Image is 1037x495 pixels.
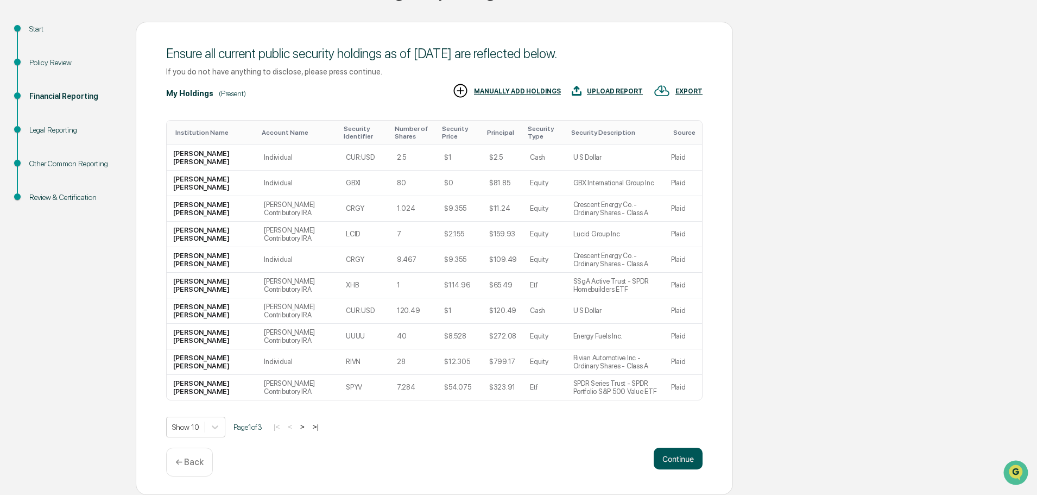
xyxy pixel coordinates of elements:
img: UPLOAD REPORT [572,83,581,99]
td: GBXI [339,171,390,196]
input: Clear [28,49,179,61]
td: $65.49 [483,273,523,298]
td: SPYV [339,375,390,400]
div: We're available if you need us! [37,94,137,103]
a: Powered byPylon [77,184,131,192]
img: EXPORT [654,83,670,99]
td: 7 [390,222,438,247]
td: [PERSON_NAME] [PERSON_NAME] [167,349,257,375]
div: (Present) [219,89,246,98]
a: 🖐️Preclearance [7,133,74,152]
button: Continue [654,448,703,469]
td: Equity [523,171,566,196]
td: 7.284 [390,375,438,400]
td: Plaid [665,324,702,349]
td: $81.85 [483,171,523,196]
div: Toggle SortBy [673,129,698,136]
td: [PERSON_NAME] [PERSON_NAME] [167,196,257,222]
td: [PERSON_NAME] Contributory IRA [257,324,339,349]
div: 🖐️ [11,138,20,147]
td: SSgA Active Trust - SPDR Homebuilders ETF [567,273,665,298]
td: 40 [390,324,438,349]
td: XHB [339,273,390,298]
div: 🗄️ [79,138,87,147]
div: Toggle SortBy [344,125,386,140]
td: $120.49 [483,298,523,324]
td: Equity [523,349,566,375]
button: < [284,422,295,431]
span: Pylon [108,184,131,192]
td: UUUU [339,324,390,349]
button: > [297,422,308,431]
td: Plaid [665,375,702,400]
td: [PERSON_NAME] Contributory IRA [257,196,339,222]
td: CRGY [339,247,390,273]
td: SPDR Series Trust - SPDR Portfolio S&P 500 Value ETF [567,375,665,400]
div: Financial Reporting [29,91,118,102]
td: RIVN [339,349,390,375]
img: 1746055101610-c473b297-6a78-478c-a979-82029cc54cd1 [11,83,30,103]
td: Etf [523,273,566,298]
td: $9.355 [438,196,483,222]
td: [PERSON_NAME] [PERSON_NAME] [167,375,257,400]
td: Rivian Automotive Inc - Ordinary Shares - Class A [567,349,665,375]
td: 2.5 [390,145,438,171]
div: Start [29,23,118,35]
span: Data Lookup [22,158,68,168]
div: Legal Reporting [29,124,118,136]
td: Etf [523,375,566,400]
div: Toggle SortBy [262,129,335,136]
td: 28 [390,349,438,375]
div: Ensure all current public security holdings as of [DATE] are reflected below. [166,46,703,61]
td: Individual [257,349,339,375]
td: Plaid [665,196,702,222]
td: Plaid [665,298,702,324]
td: [PERSON_NAME] Contributory IRA [257,222,339,247]
p: ← Back [175,457,204,467]
td: $114.96 [438,273,483,298]
td: Equity [523,324,566,349]
td: Equity [523,196,566,222]
td: $323.91 [483,375,523,400]
div: MANUALLY ADD HOLDINGS [474,87,561,95]
td: Plaid [665,222,702,247]
td: Cash [523,145,566,171]
td: Individual [257,171,339,196]
div: Other Common Reporting [29,158,118,170]
td: [PERSON_NAME] [PERSON_NAME] [167,247,257,273]
td: 80 [390,171,438,196]
td: $109.49 [483,247,523,273]
td: 1.024 [390,196,438,222]
td: [PERSON_NAME] [PERSON_NAME] [167,222,257,247]
img: MANUALLY ADD HOLDINGS [452,83,469,99]
td: Crescent Energy Co. - Ordinary Shares - Class A [567,247,665,273]
div: UPLOAD REPORT [587,87,643,95]
td: Plaid [665,145,702,171]
div: Toggle SortBy [395,125,433,140]
div: Toggle SortBy [442,125,478,140]
td: U S Dollar [567,298,665,324]
span: Preclearance [22,137,70,148]
a: 🔎Data Lookup [7,153,73,173]
td: Plaid [665,171,702,196]
td: [PERSON_NAME] [PERSON_NAME] [167,298,257,324]
td: Crescent Energy Co. - Ordinary Shares - Class A [567,196,665,222]
td: [PERSON_NAME] Contributory IRA [257,298,339,324]
div: Toggle SortBy [487,129,519,136]
button: Start new chat [185,86,198,99]
p: How can we help? [11,23,198,40]
td: 120.49 [390,298,438,324]
td: [PERSON_NAME] Contributory IRA [257,273,339,298]
td: Plaid [665,273,702,298]
td: [PERSON_NAME] Contributory IRA [257,375,339,400]
div: Toggle SortBy [175,129,253,136]
td: Cash [523,298,566,324]
td: $1 [438,298,483,324]
iframe: Open customer support [1002,459,1032,488]
div: Toggle SortBy [528,125,562,140]
td: $0 [438,171,483,196]
td: $1 [438,145,483,171]
td: $12.305 [438,349,483,375]
td: Energy Fuels Inc. [567,324,665,349]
